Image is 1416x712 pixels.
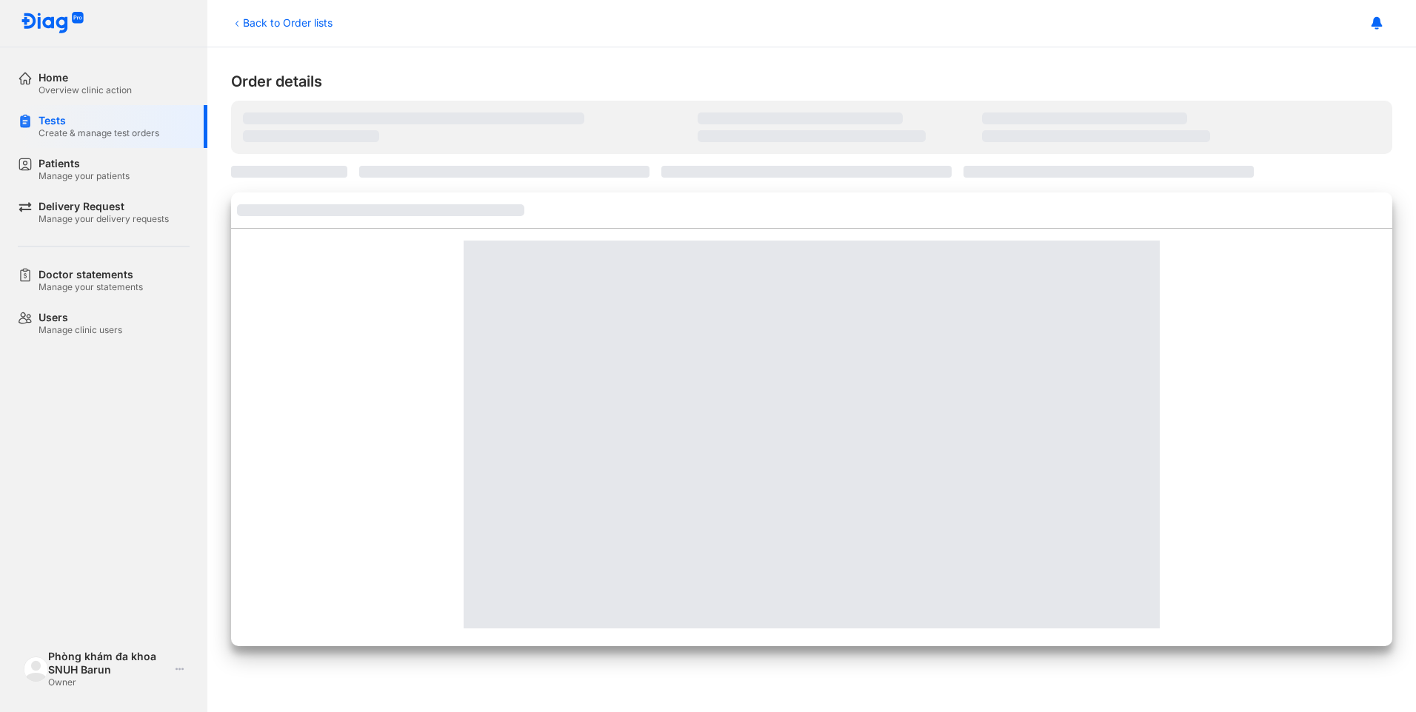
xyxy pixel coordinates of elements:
div: Manage your patients [39,170,130,182]
div: Back to Order lists [231,15,333,30]
div: Create & manage test orders [39,127,159,139]
div: Order details [231,71,1392,92]
div: Delivery Request [39,200,169,213]
div: Phòng khám đa khoa SNUH Barun [48,650,169,676]
div: Owner [48,676,169,688]
div: Patients [39,157,130,170]
div: Doctor statements [39,268,143,281]
div: Manage your statements [39,281,143,293]
div: Tests [39,114,159,127]
div: Manage your delivery requests [39,213,169,225]
img: logo [24,656,48,681]
div: Home [39,71,132,84]
div: Overview clinic action [39,84,132,96]
img: logo [21,12,84,35]
div: Manage clinic users [39,324,122,336]
div: Users [39,311,122,324]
